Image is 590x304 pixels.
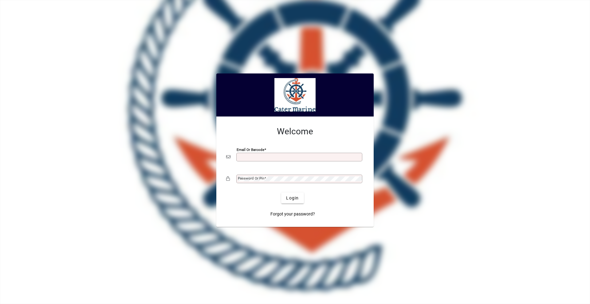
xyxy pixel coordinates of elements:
[226,126,364,137] h2: Welcome
[238,176,264,180] mat-label: Password or Pin
[281,192,304,203] button: Login
[270,211,315,217] span: Forgot your password?
[268,208,317,219] a: Forgot your password?
[237,148,264,152] mat-label: Email or Barcode
[286,195,299,201] span: Login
